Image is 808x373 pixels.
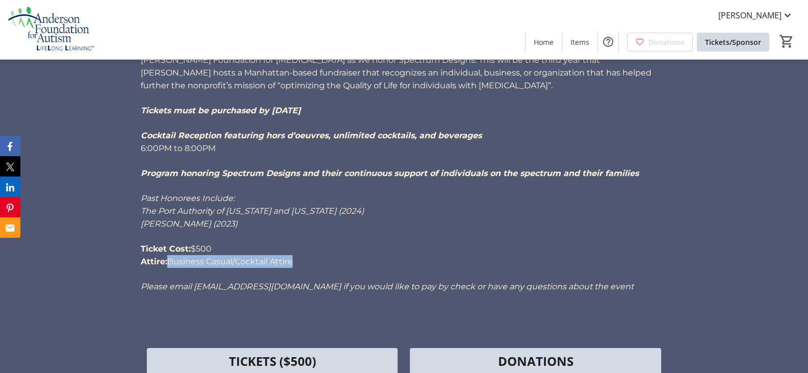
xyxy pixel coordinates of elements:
em: [PERSON_NAME] (2023) [141,219,238,229]
span: $500 [191,244,212,254]
em: Please email [EMAIL_ADDRESS][DOMAIN_NAME] if you would like to pay by check or have any questions... [141,282,634,291]
strong: Attire: [141,257,167,266]
span: [PERSON_NAME] Foundation for [MEDICAL_DATA] as we honor Spectrum Designs. This will be the third ... [141,55,651,90]
button: Help [598,32,618,52]
em: Past Honorees Include: [141,193,234,203]
span: Tickets/Sponsor [705,37,761,47]
em: Program honoring Spectrum Designs and their continuous support of individuals on the spectrum and... [141,168,639,178]
span: Donations [648,37,685,47]
span: 6:00PM to 8:00PM [141,143,216,153]
a: Donations [627,33,693,52]
span: TICKETS ($500) [229,352,316,370]
a: Tickets/Sponsor [697,33,769,52]
button: Cart [777,32,796,51]
img: Anderson Foundation for Autism 's Logo [6,4,97,55]
em: Cocktail Reception featuring hors d’oeuvres, unlimited cocktails, and beverages [141,131,482,140]
em: The Port Authority of [US_STATE] and [US_STATE] (2024) [141,206,364,216]
span: Donations [498,352,574,370]
span: Business Casual/Cocktail Attire [167,257,293,266]
button: [PERSON_NAME] [710,7,802,23]
span: [PERSON_NAME] [718,9,781,21]
a: Home [526,33,562,52]
a: Items [562,33,597,52]
strong: Ticket Cost: [141,244,191,254]
em: Tickets must be purchased by [DATE] [141,106,301,115]
span: Home [534,37,554,47]
span: Items [570,37,589,47]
